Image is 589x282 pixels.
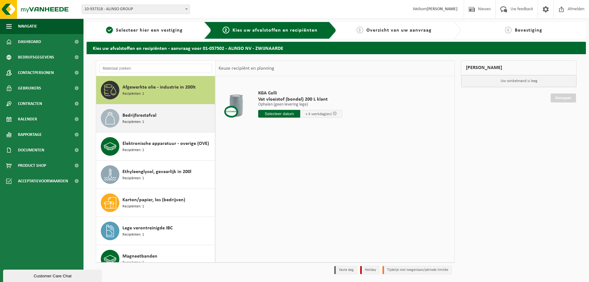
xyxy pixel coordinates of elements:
[3,268,103,282] iframe: chat widget
[96,245,215,273] button: Magneetbanden Recipiënten: 1
[18,80,41,96] span: Gebruikers
[122,253,157,260] span: Magneetbanden
[122,260,144,266] span: Recipiënten: 1
[461,60,577,75] div: [PERSON_NAME]
[90,27,199,34] a: 1Selecteer hier een vestiging
[122,84,196,91] span: Afgewerkte olie - industrie in 200lt
[122,232,144,238] span: Recipiënten: 1
[122,224,173,232] span: Lege verontreinigde IBC
[122,176,144,181] span: Recipiënten: 1
[122,112,156,119] span: Bedrijfsrestafval
[461,75,576,87] p: Uw winkelmand is leeg
[99,64,212,73] input: Materiaal zoeken
[216,61,277,76] div: Keuze recipiënt en planning
[223,27,229,33] span: 2
[18,65,54,80] span: Contactpersonen
[18,111,37,127] span: Kalender
[551,93,576,102] a: Doorgaan
[305,112,332,116] span: + 4 werkdag(en)
[96,132,215,161] button: Elektronische apparatuur - overige (OVE) Recipiënten: 1
[382,266,452,274] li: Tijdelijk niet toegestaan/période limitée
[122,168,191,176] span: Ethyleenglycol, gevaarlijk in 200l
[258,96,342,102] span: Vat vloeistof (bondel) 200 L klant
[96,76,215,104] button: Afgewerkte olie - industrie in 200lt Recipiënten: 1
[366,28,432,33] span: Overzicht van uw aanvraag
[427,7,458,11] strong: [PERSON_NAME]
[122,91,144,97] span: Recipiënten: 1
[515,28,542,33] span: Bevestiging
[87,42,586,54] h2: Kies uw afvalstoffen en recipiënten - aanvraag voor 01-057502 - ALINSO NV - ZWIJNAARDE
[122,196,185,204] span: Karton/papier, los (bedrijven)
[18,50,54,65] span: Bedrijfsgegevens
[258,90,342,96] span: KGA Colli
[96,104,215,132] button: Bedrijfsrestafval Recipiënten: 1
[258,110,300,118] input: Selecteer datum
[360,266,379,274] li: Holiday
[334,266,357,274] li: Vaste dag
[18,127,42,142] span: Rapportage
[18,19,37,34] span: Navigatie
[106,27,113,33] span: 1
[122,119,144,125] span: Recipiënten: 1
[505,27,512,33] span: 4
[233,28,318,33] span: Kies uw afvalstoffen en recipiënten
[122,140,209,147] span: Elektronische apparatuur - overige (OVE)
[122,147,144,153] span: Recipiënten: 1
[96,161,215,189] button: Ethyleenglycol, gevaarlijk in 200l Recipiënten: 1
[96,217,215,245] button: Lege verontreinigde IBC Recipiënten: 1
[356,27,363,33] span: 3
[82,5,190,14] span: 10-937318 - ALINSO GROUP
[122,204,144,210] span: Recipiënten: 1
[18,158,46,173] span: Product Shop
[18,142,44,158] span: Documenten
[116,28,183,33] span: Selecteer hier een vestiging
[96,189,215,217] button: Karton/papier, los (bedrijven) Recipiënten: 1
[18,173,68,189] span: Acceptatievoorwaarden
[258,102,342,107] p: Ophalen (geen levering lege)
[18,34,41,50] span: Dashboard
[18,96,42,111] span: Contracten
